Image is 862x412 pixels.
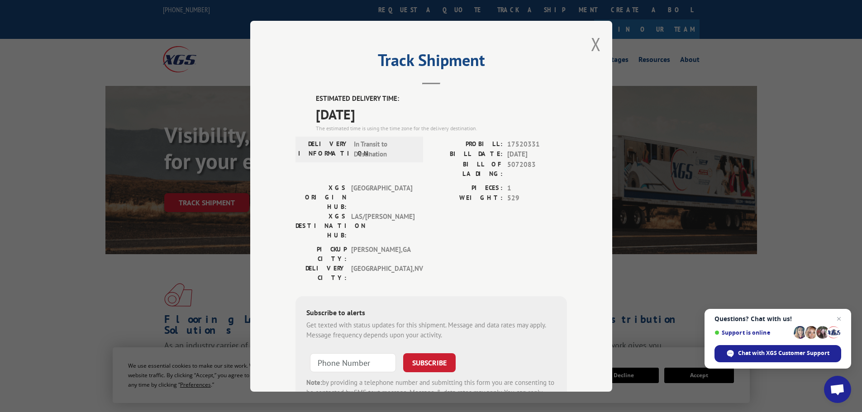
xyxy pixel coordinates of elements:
span: [DATE] [316,104,567,124]
label: ESTIMATED DELIVERY TIME: [316,94,567,104]
span: Chat with XGS Customer Support [738,349,829,357]
span: [GEOGRAPHIC_DATA] , NV [351,263,412,282]
strong: Note: [306,378,322,386]
label: PIECES: [431,183,503,193]
h2: Track Shipment [295,54,567,71]
span: LAS/[PERSON_NAME] [351,211,412,240]
label: WEIGHT: [431,193,503,204]
span: In Transit to Destination [354,139,415,159]
span: Questions? Chat with us! [714,315,841,322]
label: DELIVERY INFORMATION: [298,139,349,159]
a: Open chat [824,376,851,403]
div: by providing a telephone number and submitting this form you are consenting to be contacted by SM... [306,377,556,408]
label: XGS DESTINATION HUB: [295,211,347,240]
div: Subscribe to alerts [306,307,556,320]
button: Close modal [591,32,601,56]
label: PROBILL: [431,139,503,149]
span: [GEOGRAPHIC_DATA] [351,183,412,211]
span: 529 [507,193,567,204]
label: XGS ORIGIN HUB: [295,183,347,211]
input: Phone Number [310,353,396,372]
span: 17520331 [507,139,567,149]
label: BILL OF LADING: [431,159,503,178]
span: Chat with XGS Customer Support [714,345,841,362]
button: SUBSCRIBE [403,353,456,372]
span: 5072083 [507,159,567,178]
span: [DATE] [507,149,567,160]
div: Get texted with status updates for this shipment. Message and data rates may apply. Message frequ... [306,320,556,340]
label: DELIVERY CITY: [295,263,347,282]
span: [PERSON_NAME] , GA [351,244,412,263]
span: Support is online [714,329,791,336]
div: The estimated time is using the time zone for the delivery destination. [316,124,567,132]
label: BILL DATE: [431,149,503,160]
span: 1 [507,183,567,193]
label: PICKUP CITY: [295,244,347,263]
